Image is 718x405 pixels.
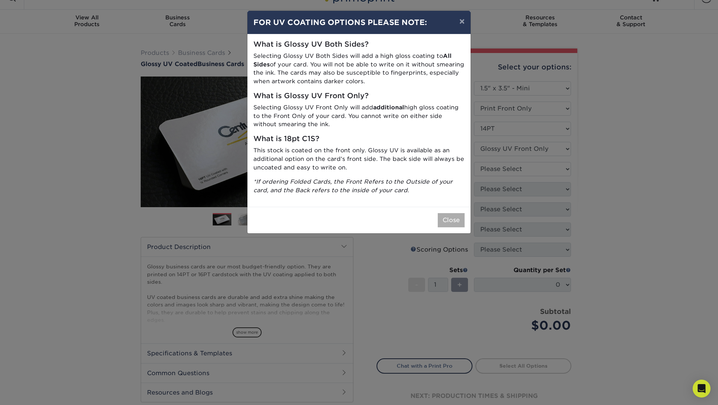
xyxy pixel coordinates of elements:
[253,40,465,49] h5: What is Glossy UV Both Sides?
[438,213,465,227] button: Close
[253,52,465,86] p: Selecting Glossy UV Both Sides will add a high gloss coating to of your card. You will not be abl...
[373,104,404,111] strong: additional
[253,52,452,68] strong: All Sides
[693,380,711,398] div: Open Intercom Messenger
[453,11,471,32] button: ×
[253,92,465,100] h5: What is Glossy UV Front Only?
[253,146,465,172] p: This stock is coated on the front only. Glossy UV is available as an additional option on the car...
[253,17,465,28] h4: FOR UV COATING OPTIONS PLEASE NOTE:
[253,178,453,194] i: *If ordering Folded Cards, the Front Refers to the Outside of your card, and the Back refers to t...
[253,103,465,129] p: Selecting Glossy UV Front Only will add high gloss coating to the Front Only of your card. You ca...
[253,135,465,143] h5: What is 18pt C1S?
